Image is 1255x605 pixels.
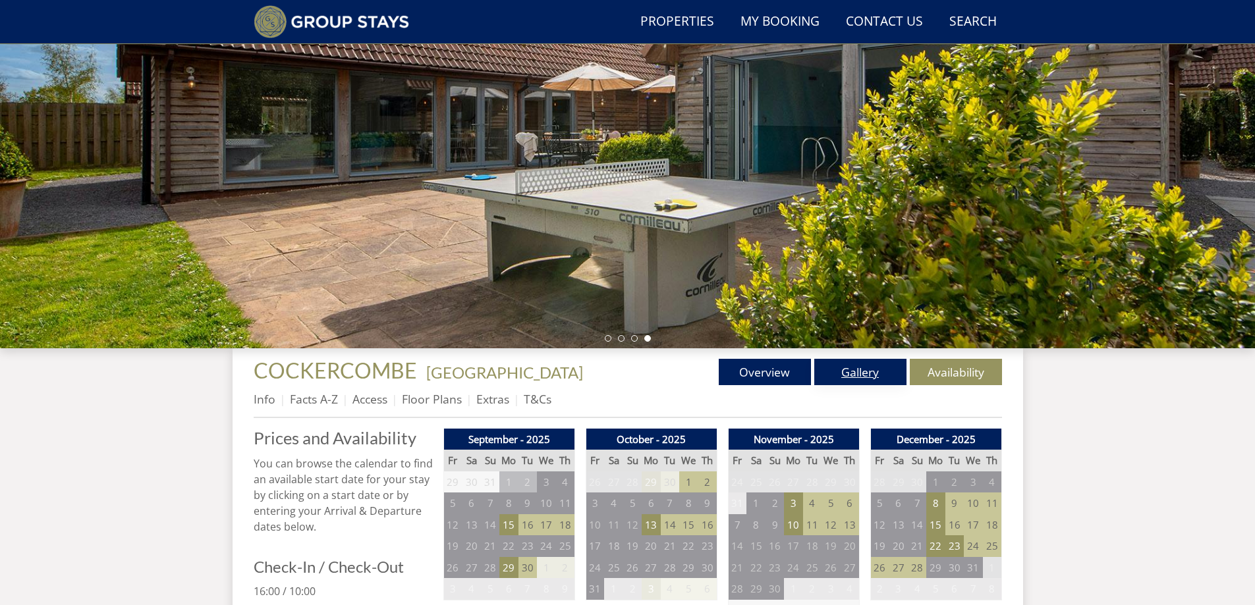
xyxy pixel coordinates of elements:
[746,450,765,471] th: Sa
[926,557,945,579] td: 29
[679,492,698,514] td: 8
[642,557,660,579] td: 27
[537,557,555,579] td: 1
[766,557,784,579] td: 23
[635,7,719,37] a: Properties
[426,363,583,382] a: [GEOGRAPHIC_DATA]
[746,492,765,514] td: 1
[642,492,660,514] td: 6
[803,514,822,536] td: 11
[964,450,982,471] th: We
[841,471,859,493] td: 30
[661,514,679,536] td: 14
[586,535,604,557] td: 17
[841,450,859,471] th: Th
[499,450,518,471] th: Mo
[870,514,889,536] td: 12
[822,578,840,600] td: 3
[964,535,982,557] td: 24
[254,583,433,599] p: 16:00 / 10:00
[822,450,840,471] th: We
[822,535,840,557] td: 19
[728,450,746,471] th: Fr
[661,578,679,600] td: 4
[719,359,811,385] a: Overview
[803,557,822,579] td: 25
[254,456,433,535] p: You can browse the calendar to find an available start date for your stay by clicking on a start ...
[889,578,907,600] td: 3
[945,578,964,600] td: 6
[945,535,964,557] td: 23
[518,492,537,514] td: 9
[822,492,840,514] td: 5
[443,535,462,557] td: 19
[889,471,907,493] td: 29
[803,535,822,557] td: 18
[679,450,698,471] th: We
[870,557,889,579] td: 26
[926,492,945,514] td: 8
[604,514,623,536] td: 11
[642,535,660,557] td: 20
[728,514,746,536] td: 7
[784,557,802,579] td: 24
[944,7,1002,37] a: Search
[481,492,499,514] td: 7
[254,357,421,383] a: COCKERCOMBE
[604,450,623,471] th: Sa
[499,492,518,514] td: 8
[586,450,604,471] th: Fr
[908,471,926,493] td: 30
[889,514,907,536] td: 13
[481,450,499,471] th: Su
[889,492,907,514] td: 6
[443,492,462,514] td: 5
[746,557,765,579] td: 22
[481,514,499,536] td: 14
[983,578,1001,600] td: 8
[623,557,642,579] td: 26
[983,492,1001,514] td: 11
[604,471,623,493] td: 27
[983,535,1001,557] td: 25
[481,471,499,493] td: 31
[889,535,907,557] td: 20
[983,471,1001,493] td: 4
[964,514,982,536] td: 17
[586,492,604,514] td: 3
[964,471,982,493] td: 3
[964,557,982,579] td: 31
[352,391,387,407] a: Access
[698,535,717,557] td: 23
[784,492,802,514] td: 3
[499,535,518,557] td: 22
[623,450,642,471] th: Su
[908,492,926,514] td: 7
[254,429,433,447] h2: Prices and Availability
[735,7,825,37] a: My Booking
[945,450,964,471] th: Tu
[518,450,537,471] th: Tu
[766,514,784,536] td: 9
[945,557,964,579] td: 30
[926,535,945,557] td: 22
[481,578,499,600] td: 5
[537,450,555,471] th: We
[462,450,480,471] th: Sa
[537,492,555,514] td: 10
[870,429,1001,450] th: December - 2025
[945,471,964,493] td: 2
[586,578,604,600] td: 31
[908,535,926,557] td: 21
[623,535,642,557] td: 19
[586,557,604,579] td: 24
[679,514,698,536] td: 15
[443,578,462,600] td: 3
[443,557,462,579] td: 26
[254,558,433,575] h3: Check-In / Check-Out
[908,514,926,536] td: 14
[728,429,859,450] th: November - 2025
[402,391,462,407] a: Floor Plans
[661,535,679,557] td: 21
[556,514,574,536] td: 18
